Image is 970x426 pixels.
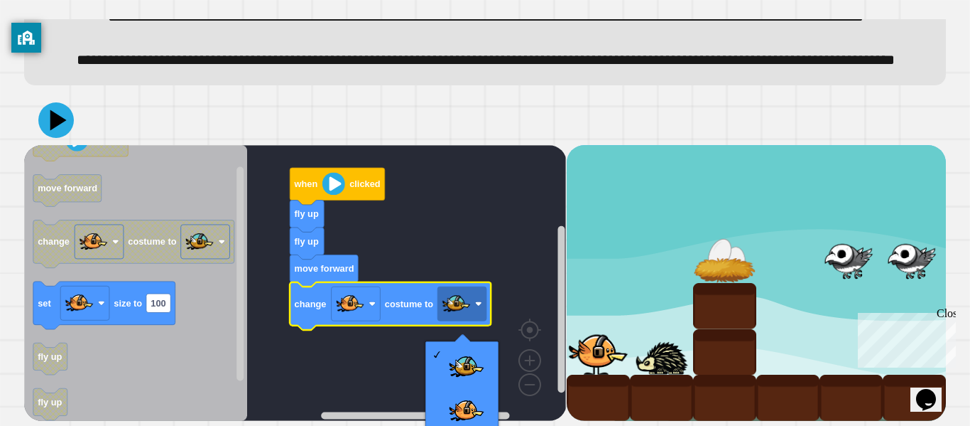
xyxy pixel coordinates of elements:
text: clicked [349,179,380,189]
iframe: chat widget [910,369,956,412]
text: size to [114,298,143,309]
text: fly up [38,351,62,362]
text: fly up [38,397,62,408]
text: costume to [129,236,177,247]
text: costume to [385,298,433,309]
text: change [295,298,327,309]
div: Blockly Workspace [24,145,566,421]
text: fly up [295,235,319,246]
text: change [38,236,70,247]
text: 100 [151,298,166,309]
text: when [294,179,318,189]
img: NestBird [449,349,484,385]
text: fly up [295,208,319,219]
text: move forward [295,263,354,274]
iframe: chat widget [852,307,956,368]
text: set [38,298,51,309]
div: Chat with us now!Close [6,6,98,90]
button: privacy banner [11,23,41,53]
text: move forward [38,183,97,193]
